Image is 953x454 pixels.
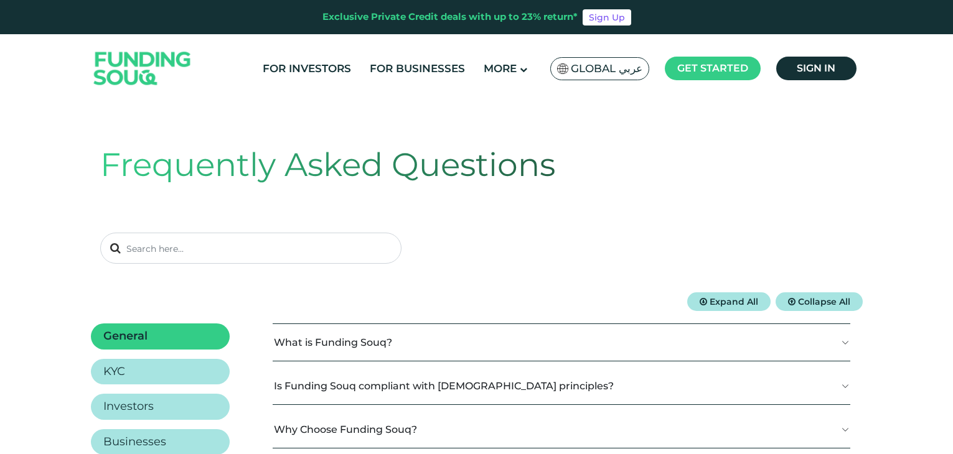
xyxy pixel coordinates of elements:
span: Collapse All [798,296,850,307]
img: Logo [82,37,204,100]
a: For Investors [260,58,354,79]
h2: General [103,330,148,343]
div: Frequently Asked Questions [100,141,853,189]
a: General [91,323,230,350]
a: Sign in [776,57,857,80]
button: Why Choose Funding Souq? [273,411,850,448]
a: Investors [91,394,230,420]
span: Global عربي [571,62,642,76]
span: Get started [677,62,748,74]
h2: KYC [103,365,125,379]
input: Search here... [100,233,401,264]
h2: Investors [103,400,154,414]
button: What is Funding Souq? [273,324,850,361]
span: Sign in [797,62,835,74]
button: Expand All [687,292,771,311]
div: Exclusive Private Credit deals with up to 23% return* [322,10,578,24]
a: For Businesses [367,58,468,79]
img: SA Flag [557,63,568,74]
button: Is Funding Souq compliant with [DEMOGRAPHIC_DATA] principles? [273,368,850,404]
a: Sign Up [583,9,631,25]
h2: Businesses [103,435,166,449]
span: More [484,62,517,75]
span: Expand All [710,296,758,307]
button: Collapse All [776,292,863,311]
a: KYC [91,359,230,385]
